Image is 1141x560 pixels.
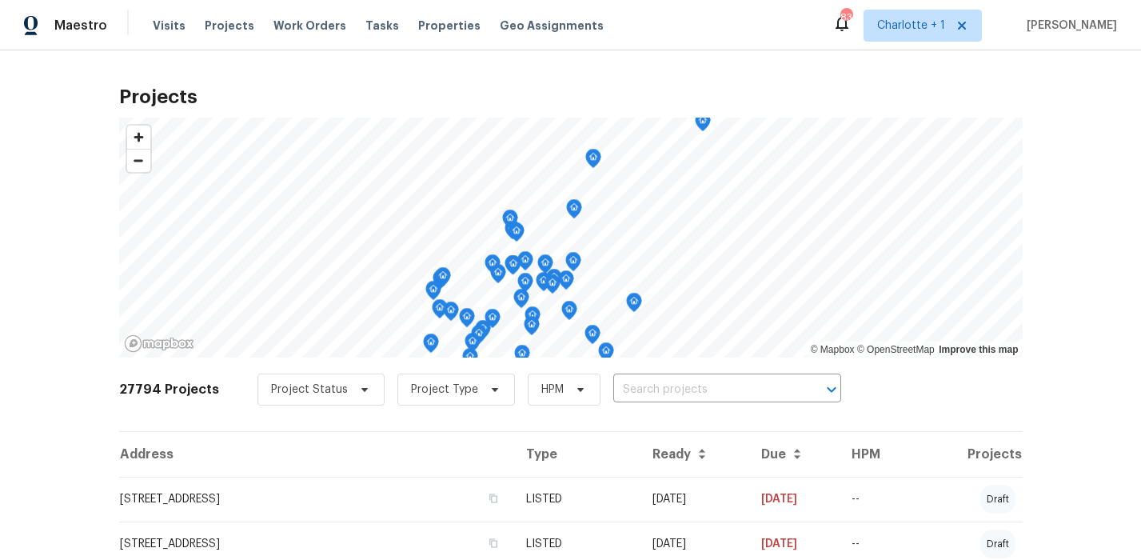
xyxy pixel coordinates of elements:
[877,18,945,34] span: Charlotte + 1
[839,477,912,522] td: --
[443,302,459,326] div: Map marker
[524,316,540,341] div: Map marker
[980,485,1015,514] div: draft
[640,477,748,522] td: [DATE]
[820,378,843,401] button: Open
[365,20,399,31] span: Tasks
[486,491,501,506] button: Copy Address
[500,18,604,34] span: Geo Assignments
[418,18,481,34] span: Properties
[459,308,475,333] div: Map marker
[545,274,561,299] div: Map marker
[205,18,254,34] span: Projects
[748,477,839,522] td: [DATE]
[541,382,564,398] span: HPM
[566,199,582,224] div: Map marker
[613,378,796,402] input: Search projects
[423,334,439,358] div: Map marker
[912,432,1023,477] th: Projects
[119,89,1023,105] h2: Projects
[525,306,541,331] div: Map marker
[513,432,639,477] th: Type
[435,267,451,292] div: Map marker
[475,320,491,345] div: Map marker
[119,432,514,477] th: Address
[425,281,441,306] div: Map marker
[465,333,481,358] div: Map marker
[127,149,150,172] button: Zoom out
[127,126,150,149] button: Zoom in
[748,432,839,477] th: Due
[127,150,150,172] span: Zoom out
[505,220,521,245] div: Map marker
[433,270,449,294] div: Map marker
[558,270,574,295] div: Map marker
[839,432,912,477] th: HPM
[939,344,1018,355] a: Improve this map
[640,432,748,477] th: Ready
[598,342,614,367] div: Map marker
[546,269,562,294] div: Map marker
[486,536,501,550] button: Copy Address
[537,254,553,279] div: Map marker
[119,382,219,398] h2: 27794 Projects
[584,325,600,350] div: Map marker
[153,18,186,34] span: Visits
[980,530,1015,558] div: draft
[565,252,581,277] div: Map marker
[514,345,530,370] div: Map marker
[840,10,852,26] div: 83
[811,344,855,355] a: Mapbox
[273,18,346,34] span: Work Orders
[119,118,1023,358] canvas: Map
[119,477,514,522] td: [STREET_ADDRESS]
[517,251,533,276] div: Map marker
[411,382,478,398] span: Project Type
[54,18,107,34] span: Maestro
[1020,18,1117,34] span: [PERSON_NAME]
[432,299,448,324] div: Map marker
[695,112,711,137] div: Map marker
[509,222,525,247] div: Map marker
[626,293,642,318] div: Map marker
[485,254,501,279] div: Map marker
[585,149,601,174] div: Map marker
[857,344,935,355] a: OpenStreetMap
[502,210,518,234] div: Map marker
[471,325,487,350] div: Map marker
[462,348,478,373] div: Map marker
[505,255,521,280] div: Map marker
[271,382,348,398] span: Project Status
[513,289,529,314] div: Map marker
[124,334,194,353] a: Mapbox homepage
[561,301,577,326] div: Map marker
[517,273,533,298] div: Map marker
[513,477,639,522] td: LISTED
[536,272,552,297] div: Map marker
[485,309,501,334] div: Map marker
[490,264,506,289] div: Map marker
